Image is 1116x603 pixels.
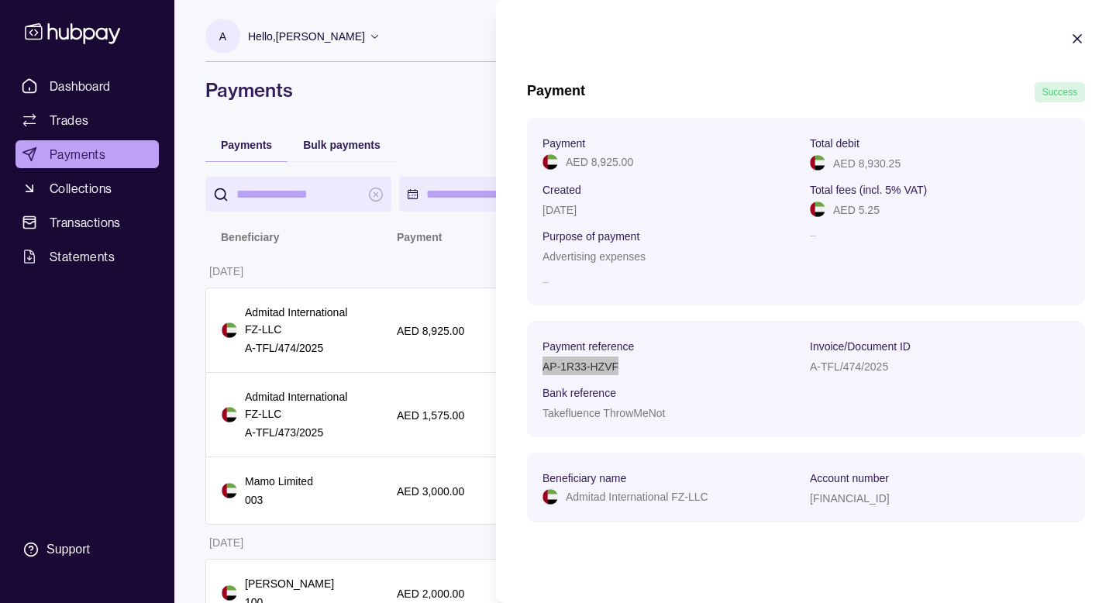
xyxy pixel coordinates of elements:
[542,273,802,290] p: –
[542,137,585,150] p: Payment
[810,155,825,171] img: ae
[566,488,708,505] p: Admitad International FZ-LLC
[833,157,901,170] p: AED 8,930.25
[810,226,1069,265] p: –
[542,489,558,505] img: ae
[810,360,888,373] p: A-TFL/474/2025
[542,204,577,216] p: [DATE]
[527,82,585,102] h1: Payment
[542,360,618,373] p: AP-1R33-HZVF
[810,202,825,217] img: ae
[810,184,927,196] p: Total fees (incl. 5% VAT)
[542,154,558,170] img: ae
[542,387,616,399] p: Bank reference
[542,230,639,243] p: Purpose of payment
[810,137,859,150] p: Total debit
[542,250,646,263] p: Advertising expenses
[542,340,634,353] p: Payment reference
[1042,87,1077,98] span: Success
[542,184,581,196] p: Created
[542,407,665,419] p: Takefluence ThrowMeNot
[810,340,911,353] p: Invoice/Document ID
[833,204,880,216] p: AED 5.25
[542,472,626,484] p: Beneficiary name
[810,472,889,484] p: Account number
[566,153,633,171] p: AED 8,925.00
[810,492,890,505] p: [FINANCIAL_ID]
